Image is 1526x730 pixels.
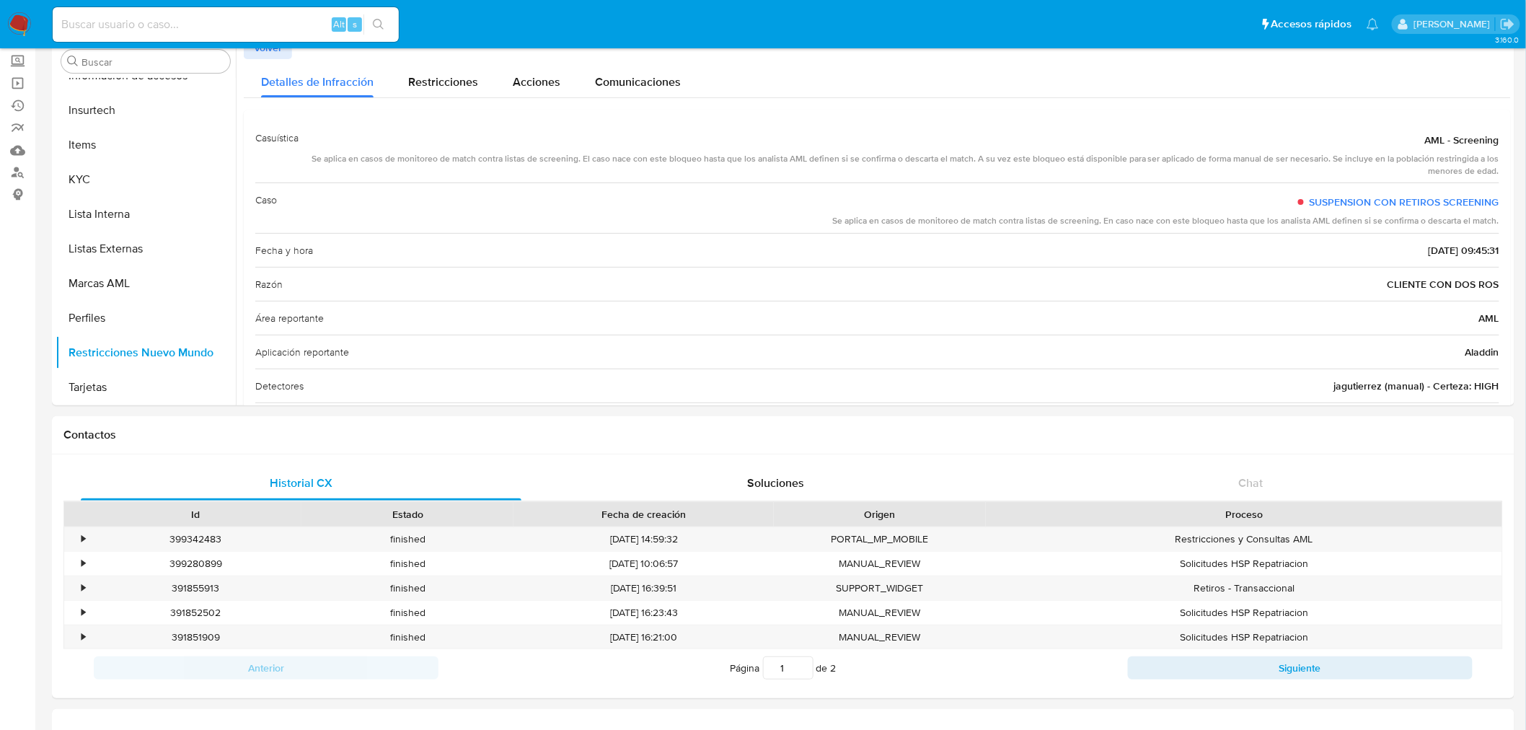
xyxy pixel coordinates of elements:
[831,661,837,675] span: 2
[81,606,85,620] div: •
[513,601,774,625] div: [DATE] 16:23:43
[1495,34,1519,45] span: 3.160.0
[312,507,503,522] div: Estado
[301,527,513,551] div: finished
[513,527,774,551] div: [DATE] 14:59:32
[1413,17,1495,31] p: marianathalie.grajeda@mercadolibre.com.mx
[56,301,236,335] button: Perfiles
[56,266,236,301] button: Marcas AML
[748,475,805,491] span: Soluciones
[996,507,1492,522] div: Proceso
[774,625,986,649] div: MANUAL_REVIEW
[513,625,774,649] div: [DATE] 16:21:00
[56,232,236,266] button: Listas Externas
[986,625,1502,649] div: Solicitudes HSP Repatriacion
[353,17,357,31] span: s
[100,507,291,522] div: Id
[774,552,986,576] div: MANUAL_REVIEW
[1271,17,1352,32] span: Accesos rápidos
[333,17,345,31] span: Alt
[784,507,976,522] div: Origen
[89,625,301,649] div: 391851909
[89,576,301,600] div: 391855913
[774,576,986,600] div: SUPPORT_WIDGET
[986,552,1502,576] div: Solicitudes HSP Repatriacion
[1500,17,1515,32] a: Salir
[731,656,837,680] span: Página de
[89,601,301,625] div: 391852502
[774,527,986,551] div: PORTAL_MP_MOBILE
[56,162,236,197] button: KYC
[1239,475,1263,491] span: Chat
[301,625,513,649] div: finished
[1367,18,1379,30] a: Notificaciones
[774,601,986,625] div: MANUAL_REVIEW
[1128,656,1473,680] button: Siguiente
[81,532,85,546] div: •
[63,428,1503,442] h1: Contactos
[89,552,301,576] div: 399280899
[513,552,774,576] div: [DATE] 10:06:57
[100,532,291,546] div: 399342483
[81,581,85,595] div: •
[81,557,85,571] div: •
[301,601,513,625] div: finished
[986,576,1502,600] div: Retiros - Transaccional
[986,601,1502,625] div: Solicitudes HSP Repatriacion
[81,56,224,69] input: Buscar
[94,656,438,680] button: Anterior
[301,552,513,576] div: finished
[56,370,236,405] button: Tarjetas
[67,56,79,67] button: Buscar
[524,507,764,522] div: Fecha de creación
[56,93,236,128] button: Insurtech
[56,128,236,162] button: Items
[53,15,399,34] input: Buscar usuario o caso...
[363,14,393,35] button: search-icon
[56,197,236,232] button: Lista Interna
[513,576,774,600] div: [DATE] 16:39:51
[301,576,513,600] div: finished
[81,630,85,644] div: •
[56,335,236,370] button: Restricciones Nuevo Mundo
[270,475,332,491] span: Historial CX
[986,527,1502,551] div: Restricciones y Consultas AML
